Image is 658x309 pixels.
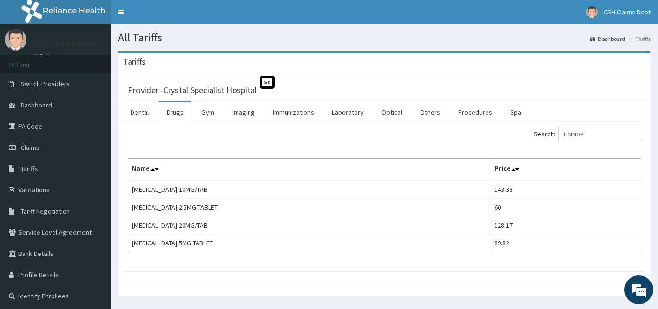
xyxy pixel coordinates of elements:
[490,216,641,234] td: 128.17
[21,164,38,173] span: Tariffs
[490,199,641,216] td: 60
[21,207,70,215] span: Tariff Negotiation
[590,35,625,43] a: Dashboard
[324,102,371,122] a: Laboratory
[128,159,490,181] th: Name
[224,102,263,122] a: Imaging
[534,127,641,141] label: Search:
[159,102,191,122] a: Drugs
[34,53,57,59] a: Online
[128,86,257,94] h3: Provider - Crystal Specialist Hospital
[194,102,222,122] a: Gym
[265,102,322,122] a: Immunizations
[604,8,651,16] span: CSH Claims Dept
[502,102,529,122] a: Spa
[123,57,145,66] h3: Tariffs
[158,5,181,28] div: Minimize live chat window
[123,102,157,122] a: Dental
[56,93,133,190] span: We're online!
[5,29,26,51] img: User Image
[626,35,651,43] li: Tariffs
[128,199,490,216] td: [MEDICAL_DATA] 2.5MG TABLET
[128,216,490,234] td: [MEDICAL_DATA] 20MG/TAB
[34,39,96,48] p: CSH Claims Dept
[18,48,39,72] img: d_794563401_company_1708531726252_794563401
[21,143,39,152] span: Claims
[5,206,184,240] textarea: Type your message and hit 'Enter'
[450,102,500,122] a: Procedures
[490,180,641,199] td: 143.38
[374,102,410,122] a: Optical
[21,80,70,88] span: Switch Providers
[128,234,490,252] td: [MEDICAL_DATA] 5MG TABLET
[21,101,52,109] span: Dashboard
[412,102,448,122] a: Others
[490,159,641,181] th: Price
[50,54,162,67] div: Chat with us now
[558,127,641,141] input: Search:
[260,76,275,89] span: St
[490,234,641,252] td: 89.82
[586,6,598,18] img: User Image
[118,31,651,44] h1: All Tariffs
[128,180,490,199] td: [MEDICAL_DATA] 10MG/TAB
